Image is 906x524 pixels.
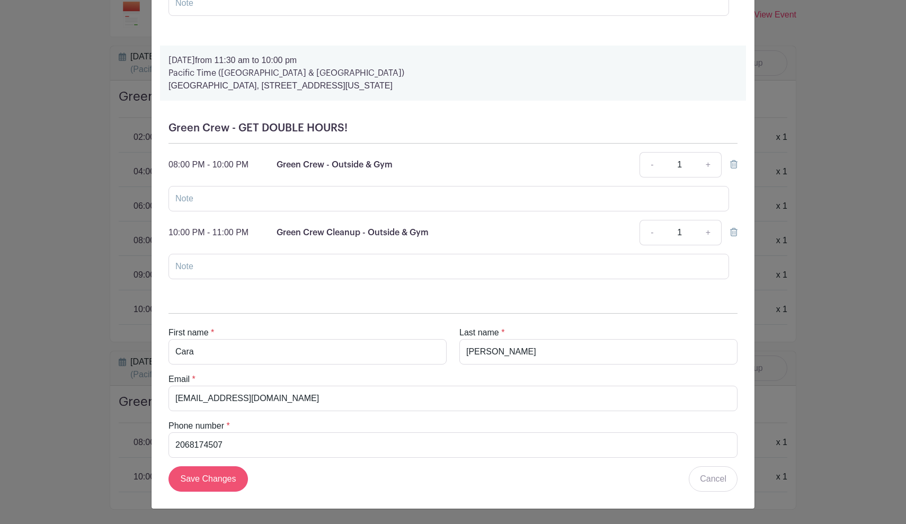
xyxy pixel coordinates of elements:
strong: Pacific Time ([GEOGRAPHIC_DATA] & [GEOGRAPHIC_DATA]) [168,69,404,77]
a: Cancel [689,466,738,492]
input: Note [168,186,729,211]
a: - [639,152,664,177]
a: - [639,220,664,245]
p: [GEOGRAPHIC_DATA], [STREET_ADDRESS][US_STATE] [168,79,738,92]
span: 10:00 PM - 11:00 PM [168,228,248,237]
label: Phone number [168,420,224,432]
label: First name [168,326,209,339]
a: + [695,152,722,177]
input: Note [168,254,729,279]
span: Green Crew Cleanup - Outside & Gym [277,228,429,237]
strong: [DATE] [168,56,195,65]
span: Green Crew - Outside & Gym [277,161,393,169]
label: Email [168,373,190,386]
span: 08:00 PM - 10:00 PM [168,160,248,169]
a: + [695,220,722,245]
input: Save Changes [168,466,248,492]
p: from 11:30 am to 10:00 pm [168,54,738,67]
h5: Green Crew - GET DOUBLE HOURS! [168,122,738,135]
label: Last name [459,326,499,339]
